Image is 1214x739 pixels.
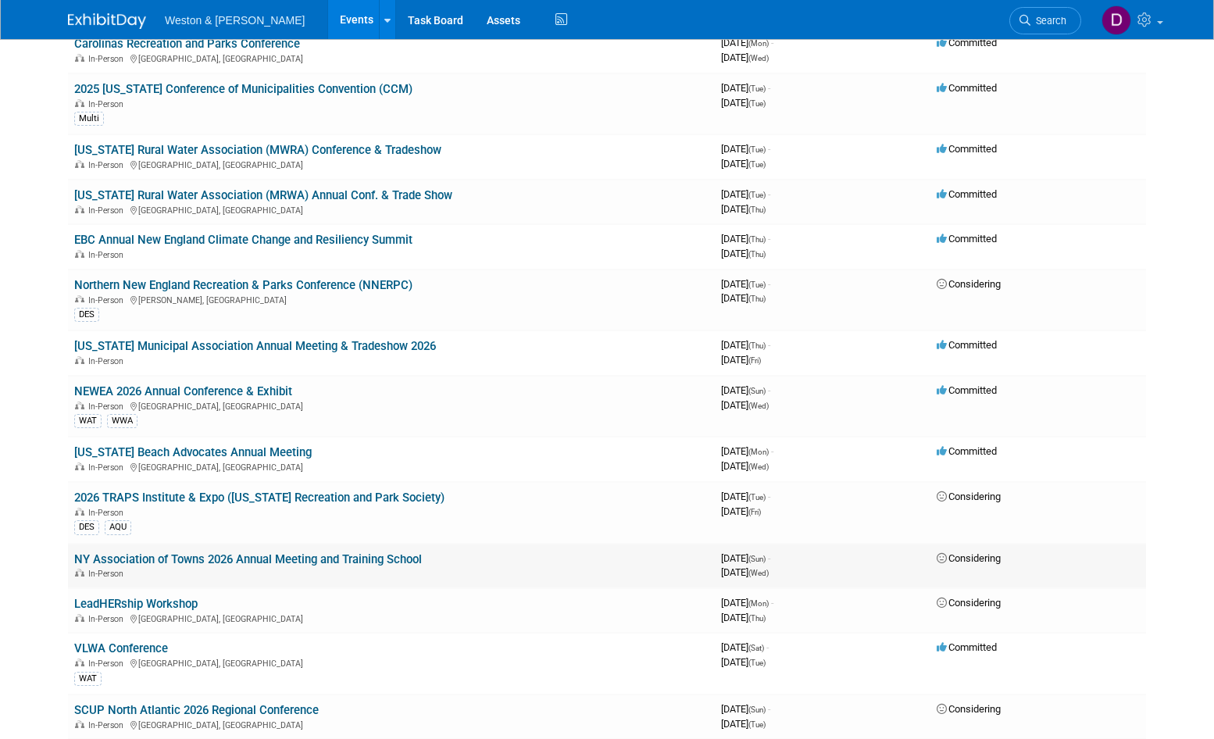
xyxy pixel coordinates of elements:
[721,82,770,94] span: [DATE]
[748,555,766,563] span: (Sun)
[748,145,766,154] span: (Tue)
[74,188,452,202] a: [US_STATE] Rural Water Association (MRWA) Annual Conf. & Trade Show
[75,508,84,516] img: In-Person Event
[768,233,770,245] span: -
[75,99,84,107] img: In-Person Event
[748,356,761,365] span: (Fri)
[74,656,709,669] div: [GEOGRAPHIC_DATA], [GEOGRAPHIC_DATA]
[88,99,128,109] span: In-Person
[75,659,84,666] img: In-Person Event
[721,37,773,48] span: [DATE]
[748,250,766,259] span: (Thu)
[771,597,773,609] span: -
[768,339,770,351] span: -
[937,703,1001,715] span: Considering
[748,569,769,577] span: (Wed)
[721,292,766,304] span: [DATE]
[75,356,84,364] img: In-Person Event
[748,54,769,62] span: (Wed)
[721,354,761,366] span: [DATE]
[748,191,766,199] span: (Tue)
[748,280,766,289] span: (Tue)
[74,384,292,398] a: NEWEA 2026 Annual Conference & Exhibit
[721,460,769,472] span: [DATE]
[74,414,102,428] div: WAT
[88,295,128,305] span: In-Person
[75,462,84,470] img: In-Person Event
[721,491,770,502] span: [DATE]
[88,356,128,366] span: In-Person
[75,54,84,62] img: In-Person Event
[74,491,445,505] a: 2026 TRAPS Institute & Expo ([US_STATE] Recreation and Park Society)
[748,205,766,214] span: (Thu)
[75,614,84,622] img: In-Person Event
[74,339,436,353] a: [US_STATE] Municipal Association Annual Meeting & Tradeshow 2026
[75,402,84,409] img: In-Person Event
[768,552,770,564] span: -
[74,612,709,624] div: [GEOGRAPHIC_DATA], [GEOGRAPHIC_DATA]
[937,278,1001,290] span: Considering
[74,52,709,64] div: [GEOGRAPHIC_DATA], [GEOGRAPHIC_DATA]
[88,720,128,730] span: In-Person
[937,233,997,245] span: Committed
[165,14,305,27] span: Weston & [PERSON_NAME]
[721,641,769,653] span: [DATE]
[748,235,766,244] span: (Thu)
[74,672,102,686] div: WAT
[721,339,770,351] span: [DATE]
[768,143,770,155] span: -
[748,99,766,108] span: (Tue)
[88,569,128,579] span: In-Person
[75,205,84,213] img: In-Person Event
[937,188,997,200] span: Committed
[721,384,770,396] span: [DATE]
[937,597,1001,609] span: Considering
[768,491,770,502] span: -
[721,278,770,290] span: [DATE]
[74,233,412,247] a: EBC Annual New England Climate Change and Resiliency Summit
[107,414,137,428] div: WWA
[748,659,766,667] span: (Tue)
[937,339,997,351] span: Committed
[748,39,769,48] span: (Mon)
[766,641,769,653] span: -
[88,160,128,170] span: In-Person
[748,402,769,410] span: (Wed)
[721,203,766,215] span: [DATE]
[74,82,412,96] a: 2025 [US_STATE] Conference of Municipalities Convention (CCM)
[74,293,709,305] div: [PERSON_NAME], [GEOGRAPHIC_DATA]
[88,402,128,412] span: In-Person
[75,160,84,168] img: In-Person Event
[74,552,422,566] a: NY Association of Towns 2026 Annual Meeting and Training School
[74,445,312,459] a: [US_STATE] Beach Advocates Annual Meeting
[721,52,769,63] span: [DATE]
[721,566,769,578] span: [DATE]
[88,508,128,518] span: In-Person
[1030,15,1066,27] span: Search
[748,644,764,652] span: (Sat)
[88,462,128,473] span: In-Person
[748,295,766,303] span: (Thu)
[937,641,997,653] span: Committed
[748,341,766,350] span: (Thu)
[748,720,766,729] span: (Tue)
[748,599,769,608] span: (Mon)
[88,205,128,216] span: In-Person
[937,491,1001,502] span: Considering
[768,703,770,715] span: -
[88,250,128,260] span: In-Person
[74,203,709,216] div: [GEOGRAPHIC_DATA], [GEOGRAPHIC_DATA]
[748,614,766,623] span: (Thu)
[768,384,770,396] span: -
[1102,5,1131,35] img: Daniel Herzog
[721,656,766,668] span: [DATE]
[721,703,770,715] span: [DATE]
[74,37,300,51] a: Carolinas Recreation and Parks Conference
[748,705,766,714] span: (Sun)
[937,143,997,155] span: Committed
[721,445,773,457] span: [DATE]
[1009,7,1081,34] a: Search
[768,278,770,290] span: -
[748,508,761,516] span: (Fri)
[74,278,412,292] a: Northern New England Recreation & Parks Conference (NNERPC)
